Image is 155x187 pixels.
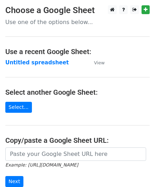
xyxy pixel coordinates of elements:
h4: Copy/paste a Google Sheet URL: [5,136,150,145]
input: Paste your Google Sheet URL here [5,147,146,161]
h4: Use a recent Google Sheet: [5,47,150,56]
h3: Choose a Google Sheet [5,5,150,16]
p: Use one of the options below... [5,18,150,26]
a: Untitled spreadsheet [5,59,69,66]
input: Next [5,176,23,187]
a: Select... [5,102,32,113]
h4: Select another Google Sheet: [5,88,150,97]
small: Example: [URL][DOMAIN_NAME] [5,162,78,168]
small: View [94,60,105,65]
a: View [87,59,105,66]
